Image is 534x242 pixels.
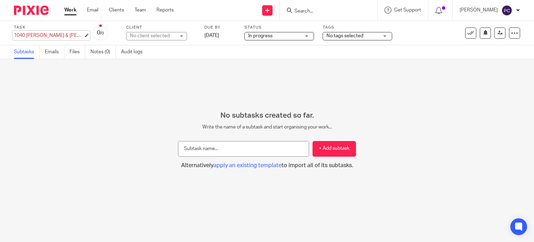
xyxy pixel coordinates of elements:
[394,8,421,13] span: Get Support
[178,111,356,120] h2: No subtasks created so far.
[45,45,64,59] a: Emails
[213,163,282,168] span: apply an existing template
[126,25,196,30] label: Client
[501,5,512,16] img: svg%3E
[204,25,236,30] label: Due by
[460,7,498,14] p: [PERSON_NAME]
[130,32,175,39] div: No client selected
[14,6,49,15] img: Pixie
[109,7,124,14] a: Clients
[14,32,83,39] div: 1040 DIDDI, VENKATA P. &amp; RIVAS-DIDDI, FANNY C.
[248,33,273,38] span: In progress
[178,162,356,169] button: Alternativelyapply an existing templateto import all of its subtasks.
[100,31,104,35] small: /0
[97,29,104,37] div: 0
[90,45,116,59] a: Notes (0)
[326,33,363,38] span: No tags selected
[87,7,98,14] a: Email
[70,45,85,59] a: Files
[135,7,146,14] a: Team
[14,45,40,59] a: Subtasks
[178,141,309,157] input: Subtask name...
[244,25,314,30] label: Status
[121,45,148,59] a: Audit logs
[294,8,356,15] input: Search
[64,7,76,14] a: Work
[313,141,356,157] button: + Add subtask
[156,7,174,14] a: Reports
[178,124,356,131] p: Write the name of a subtask and start organising your work...
[204,33,219,38] span: [DATE]
[14,25,83,30] label: Task
[323,25,392,30] label: Tags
